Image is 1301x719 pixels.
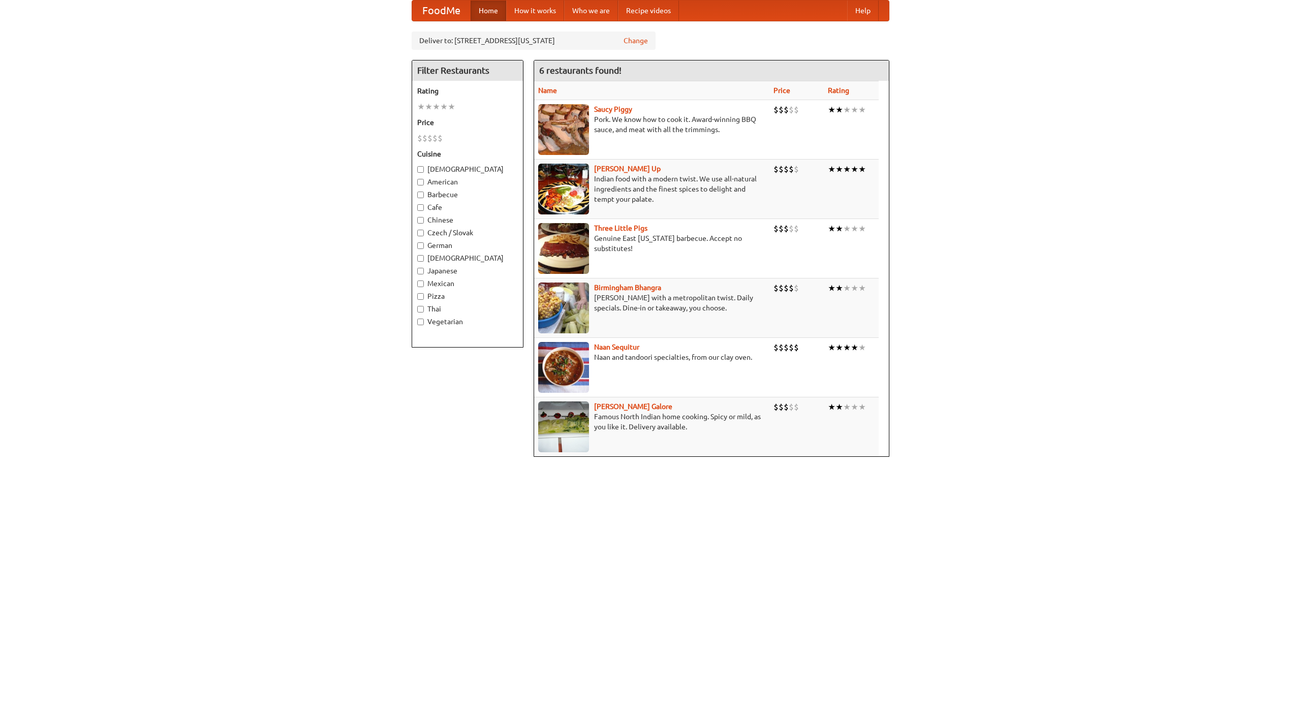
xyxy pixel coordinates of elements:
[417,202,518,212] label: Cafe
[858,342,866,353] li: ★
[779,104,784,115] li: $
[858,223,866,234] li: ★
[789,283,794,294] li: $
[828,164,835,175] li: ★
[858,283,866,294] li: ★
[417,177,518,187] label: American
[412,1,471,21] a: FoodMe
[417,101,425,112] li: ★
[828,283,835,294] li: ★
[594,284,661,292] b: Birmingham Bhangra
[794,283,799,294] li: $
[794,401,799,413] li: $
[417,266,518,276] label: Japanese
[417,230,424,236] input: Czech / Slovak
[779,223,784,234] li: $
[417,306,424,312] input: Thai
[773,401,779,413] li: $
[538,164,589,214] img: curryup.jpg
[835,223,843,234] li: ★
[538,174,765,204] p: Indian food with a modern twist. We use all-natural ingredients and the finest spices to delight ...
[858,104,866,115] li: ★
[538,401,589,452] img: currygalore.jpg
[843,401,851,413] li: ★
[564,1,618,21] a: Who we are
[538,352,765,362] p: Naan and tandoori specialties, from our clay oven.
[417,117,518,128] h5: Price
[773,223,779,234] li: $
[412,32,656,50] div: Deliver to: [STREET_ADDRESS][US_STATE]
[538,104,589,155] img: saucy.jpg
[789,223,794,234] li: $
[858,401,866,413] li: ★
[779,164,784,175] li: $
[851,283,858,294] li: ★
[784,283,789,294] li: $
[843,283,851,294] li: ★
[417,278,518,289] label: Mexican
[851,401,858,413] li: ★
[412,60,523,81] h4: Filter Restaurants
[794,342,799,353] li: $
[417,192,424,198] input: Barbecue
[851,223,858,234] li: ★
[843,164,851,175] li: ★
[828,223,835,234] li: ★
[471,1,506,21] a: Home
[851,164,858,175] li: ★
[594,224,647,232] a: Three Little Pigs
[538,342,589,393] img: naansequitur.jpg
[422,133,427,144] li: $
[417,242,424,249] input: German
[417,179,424,185] input: American
[828,104,835,115] li: ★
[784,401,789,413] li: $
[835,342,843,353] li: ★
[773,164,779,175] li: $
[789,104,794,115] li: $
[847,1,879,21] a: Help
[417,293,424,300] input: Pizza
[417,149,518,159] h5: Cuisine
[779,401,784,413] li: $
[538,412,765,432] p: Famous North Indian home cooking. Spicy or mild, as you like it. Delivery available.
[417,164,518,174] label: [DEMOGRAPHIC_DATA]
[417,217,424,224] input: Chinese
[851,104,858,115] li: ★
[851,342,858,353] li: ★
[417,255,424,262] input: [DEMOGRAPHIC_DATA]
[594,165,661,173] b: [PERSON_NAME] Up
[417,317,518,327] label: Vegetarian
[417,240,518,251] label: German
[835,401,843,413] li: ★
[779,283,784,294] li: $
[417,190,518,200] label: Barbecue
[440,101,448,112] li: ★
[594,402,672,411] a: [PERSON_NAME] Galore
[843,104,851,115] li: ★
[828,86,849,95] a: Rating
[417,86,518,96] h5: Rating
[779,342,784,353] li: $
[794,164,799,175] li: $
[835,104,843,115] li: ★
[784,104,789,115] li: $
[417,253,518,263] label: [DEMOGRAPHIC_DATA]
[773,283,779,294] li: $
[417,319,424,325] input: Vegetarian
[858,164,866,175] li: ★
[789,401,794,413] li: $
[624,36,648,46] a: Change
[538,283,589,333] img: bhangra.jpg
[506,1,564,21] a: How it works
[417,215,518,225] label: Chinese
[432,101,440,112] li: ★
[843,342,851,353] li: ★
[784,164,789,175] li: $
[432,133,438,144] li: $
[538,293,765,313] p: [PERSON_NAME] with a metropolitan twist. Daily specials. Dine-in or takeaway, you choose.
[773,342,779,353] li: $
[417,133,422,144] li: $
